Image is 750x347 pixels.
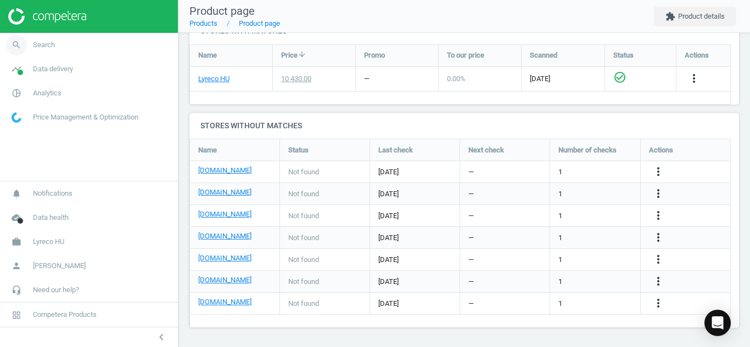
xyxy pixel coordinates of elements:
i: cloud_done [6,207,27,228]
span: Not found [288,233,319,243]
a: [DOMAIN_NAME] [198,276,251,286]
span: Number of checks [558,145,617,155]
span: Status [613,50,634,60]
button: more_vert [652,231,665,245]
span: 1 [558,255,562,265]
span: Not found [288,277,319,287]
span: Price [281,50,298,60]
span: Data health [33,213,69,223]
div: 10 430.00 [281,74,311,84]
i: work [6,231,27,252]
span: Not found [288,255,319,265]
i: chevron_left [155,331,168,344]
i: search [6,35,27,55]
a: [DOMAIN_NAME] [198,166,251,176]
i: pie_chart_outlined [6,83,27,104]
span: Not found [288,167,319,177]
button: more_vert [652,297,665,311]
i: headset_mic [6,280,27,300]
i: check_circle_outline [613,71,626,84]
span: 1 [558,211,562,221]
span: Next check [468,145,504,155]
span: Search [33,40,55,50]
button: more_vert [687,72,701,86]
span: — [468,299,474,309]
span: [DATE] [530,74,596,84]
a: [DOMAIN_NAME] [198,232,251,242]
i: more_vert [652,165,665,178]
span: [DATE] [378,277,451,287]
a: [DOMAIN_NAME] [198,298,251,308]
span: Promo [364,50,385,60]
span: Analytics [33,88,61,98]
span: Scanned [530,50,557,60]
span: 1 [558,233,562,243]
span: — [468,255,474,265]
a: Product page [239,19,280,27]
button: more_vert [652,187,665,201]
i: more_vert [652,209,665,222]
button: extensionProduct details [654,7,736,26]
span: Notifications [33,189,72,198]
span: Not found [288,189,319,199]
a: [DOMAIN_NAME] [198,188,251,198]
span: [PERSON_NAME] [33,261,86,271]
span: [DATE] [378,211,451,221]
div: Open Intercom Messenger [704,310,731,336]
i: notifications [6,183,27,204]
span: 1 [558,167,562,177]
div: — [364,74,370,84]
span: Name [198,50,217,60]
img: wGWNvw8QSZomAAAAABJRU5ErkJggg== [12,112,21,123]
button: more_vert [652,165,665,179]
i: person [6,255,27,276]
span: Competera Products [33,310,97,320]
i: more_vert [687,72,701,85]
i: extension [665,12,675,21]
i: more_vert [652,275,665,288]
span: To our price [447,50,484,60]
span: Product page [189,4,255,18]
span: Not found [288,211,319,221]
a: [DOMAIN_NAME] [198,254,251,264]
span: — [468,277,474,287]
span: Status [288,145,309,155]
a: Products [189,19,217,27]
span: Actions [685,50,709,60]
i: more_vert [652,253,665,266]
span: Data delivery [33,64,73,74]
span: [DATE] [378,167,451,177]
button: more_vert [652,209,665,223]
span: [DATE] [378,299,451,309]
button: more_vert [652,275,665,289]
button: more_vert [652,253,665,267]
i: timeline [6,59,27,79]
span: Not found [288,299,319,309]
span: [DATE] [378,189,451,199]
i: more_vert [652,231,665,244]
span: 1 [558,299,562,309]
span: 1 [558,189,562,199]
span: Need our help? [33,285,79,295]
i: more_vert [652,187,665,200]
span: 1 [558,277,562,287]
img: ajHJNr6hYgQAAAAASUVORK5CYII= [8,8,86,25]
span: [DATE] [378,233,451,243]
span: Actions [649,145,673,155]
span: [DATE] [378,255,451,265]
i: more_vert [652,297,665,310]
span: — [468,211,474,221]
a: [DOMAIN_NAME] [198,210,251,220]
a: Lyreco HU [198,74,230,84]
span: — [468,189,474,199]
i: arrow_downward [298,50,306,59]
span: Price Management & Optimization [33,112,138,122]
span: Name [198,145,217,155]
h4: Stores without matches [189,113,739,139]
span: — [468,233,474,243]
span: Last check [378,145,413,155]
button: chevron_left [148,330,175,344]
span: 0.00 % [447,75,466,83]
span: Lyreco HU [33,237,64,247]
span: — [468,167,474,177]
